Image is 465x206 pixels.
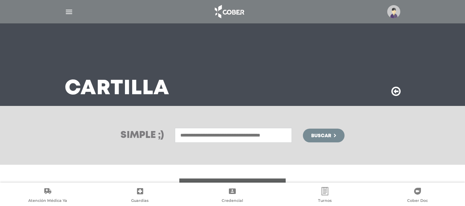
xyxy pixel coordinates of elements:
[131,198,149,204] span: Guardias
[94,187,187,205] a: Guardias
[1,187,94,205] a: Atención Médica Ya
[65,8,73,16] img: Cober_menu-lines-white.svg
[311,133,331,138] span: Buscar
[65,80,169,98] h3: Cartilla
[28,198,67,204] span: Atención Médica Ya
[407,198,428,204] span: Cober Doc
[279,187,371,205] a: Turnos
[303,129,344,142] button: Buscar
[318,198,332,204] span: Turnos
[186,187,279,205] a: Credencial
[222,198,243,204] span: Credencial
[387,5,400,18] img: profile-placeholder.svg
[371,187,464,205] a: Cober Doc
[211,3,247,20] img: logo_cober_home-white.png
[120,131,164,140] h3: Simple ;)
